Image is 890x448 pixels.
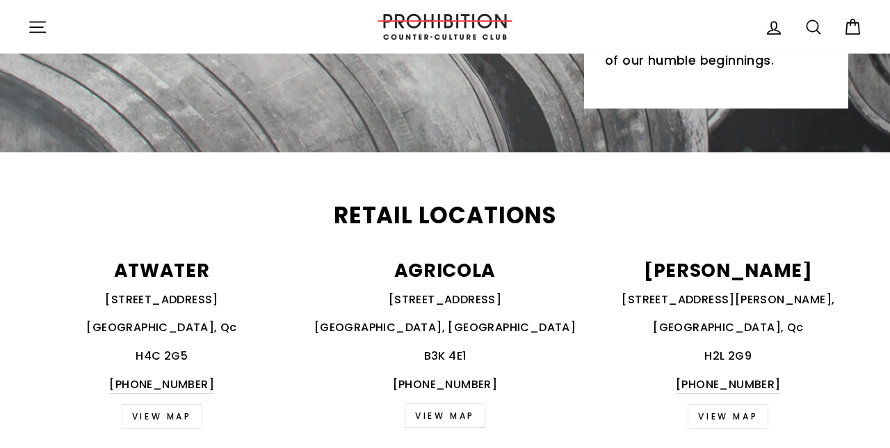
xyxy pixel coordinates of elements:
a: VIEW MAP [122,404,202,429]
h2: Retail Locations [28,205,862,227]
p: [GEOGRAPHIC_DATA], Qc [594,319,862,337]
p: H4C 2G5 [28,347,296,365]
p: AGRICOLA [311,262,578,280]
p: [STREET_ADDRESS] [311,291,578,309]
p: ATWATER [28,262,296,280]
a: [PHONE_NUMBER] [676,376,781,394]
p: [GEOGRAPHIC_DATA], [GEOGRAPHIC_DATA] [311,319,578,337]
a: [PHONE_NUMBER] [109,376,214,394]
p: H2L 2G9 [594,347,862,365]
p: [PERSON_NAME] [594,262,862,280]
p: [GEOGRAPHIC_DATA], Qc [28,319,296,337]
img: PROHIBITION COUNTER-CULTURE CLUB [375,14,515,40]
p: [STREET_ADDRESS] [28,291,296,309]
p: [PHONE_NUMBER] [311,376,578,394]
p: [STREET_ADDRESS][PERSON_NAME], [594,291,862,309]
p: B3K 4E1 [311,347,578,365]
a: view map [688,404,768,429]
a: VIEW MAP [405,403,485,428]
